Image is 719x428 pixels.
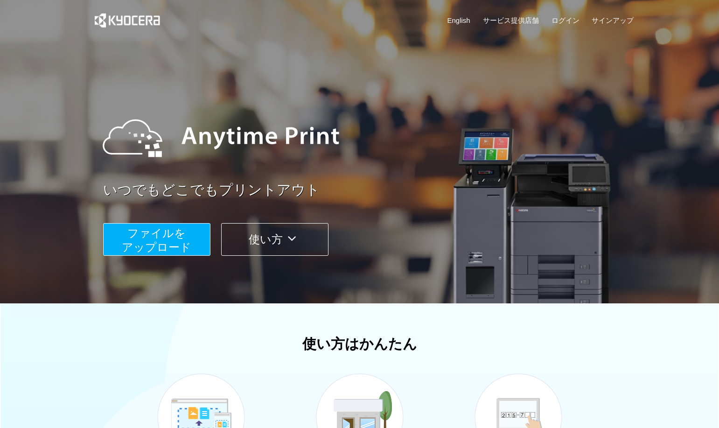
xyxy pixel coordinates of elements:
a: いつでもどこでもプリントアウト [103,180,640,200]
button: 使い方 [221,223,328,256]
span: ファイルを ​​アップロード [122,227,191,253]
a: ログイン [551,15,579,25]
button: ファイルを​​アップロード [103,223,210,256]
a: サインアップ [592,15,634,25]
a: サービス提供店舗 [483,15,539,25]
a: English [447,15,470,25]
